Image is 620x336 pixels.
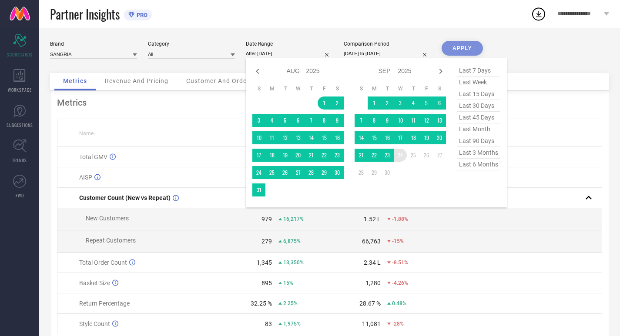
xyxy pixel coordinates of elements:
[292,149,305,162] td: Wed Aug 20 2025
[433,149,446,162] td: Sat Sep 27 2025
[318,166,331,179] td: Fri Aug 29 2025
[265,320,272,327] div: 83
[331,114,344,127] td: Sat Aug 09 2025
[252,66,263,77] div: Previous month
[148,41,235,47] div: Category
[318,131,331,144] td: Fri Aug 15 2025
[251,300,272,307] div: 32.25 %
[265,131,278,144] td: Mon Aug 11 2025
[381,166,394,179] td: Tue Sep 30 2025
[186,77,253,84] span: Customer And Orders
[7,51,33,58] span: SCORECARDS
[394,114,407,127] td: Wed Sep 10 2025
[265,114,278,127] td: Mon Aug 04 2025
[292,166,305,179] td: Wed Aug 27 2025
[79,194,171,201] span: Customer Count (New vs Repeat)
[420,114,433,127] td: Fri Sep 12 2025
[278,85,292,92] th: Tuesday
[457,135,500,147] span: last 90 days
[278,131,292,144] td: Tue Aug 12 2025
[252,114,265,127] td: Sun Aug 03 2025
[457,123,500,135] span: last month
[318,149,331,162] td: Fri Aug 22 2025
[79,279,110,286] span: Basket Size
[12,157,27,163] span: TRENDS
[362,320,381,327] div: 11,081
[392,321,404,327] span: -28%
[79,320,110,327] span: Style Count
[86,215,129,222] span: New Customers
[79,174,92,181] span: AISP
[368,85,381,92] th: Monday
[368,114,381,127] td: Mon Sep 08 2025
[394,149,407,162] td: Wed Sep 24 2025
[278,114,292,127] td: Tue Aug 05 2025
[252,131,265,144] td: Sun Aug 10 2025
[436,66,446,77] div: Next month
[407,96,420,110] td: Thu Sep 04 2025
[420,96,433,110] td: Fri Sep 05 2025
[246,49,333,58] input: Select date range
[394,85,407,92] th: Wednesday
[433,85,446,92] th: Saturday
[261,279,272,286] div: 895
[318,96,331,110] td: Fri Aug 01 2025
[368,96,381,110] td: Mon Sep 01 2025
[433,114,446,127] td: Sat Sep 13 2025
[457,65,500,77] span: last 7 days
[305,166,318,179] td: Thu Aug 28 2025
[381,149,394,162] td: Tue Sep 23 2025
[305,85,318,92] th: Thursday
[305,149,318,162] td: Thu Aug 21 2025
[381,85,394,92] th: Tuesday
[283,238,301,244] span: 6,875%
[457,159,500,170] span: last 6 months
[344,49,431,58] input: Select comparison period
[381,96,394,110] td: Tue Sep 02 2025
[331,166,344,179] td: Sat Aug 30 2025
[420,85,433,92] th: Friday
[457,77,500,88] span: last week
[105,77,168,84] span: Revenue And Pricing
[318,114,331,127] td: Fri Aug 08 2025
[257,259,272,266] div: 1,345
[457,147,500,159] span: last 3 months
[344,41,431,47] div: Comparison Period
[79,130,94,136] span: Name
[283,216,304,222] span: 16,217%
[63,77,87,84] span: Metrics
[261,238,272,245] div: 279
[246,41,333,47] div: Date Range
[265,149,278,162] td: Mon Aug 18 2025
[392,238,404,244] span: -15%
[355,131,368,144] td: Sun Sep 14 2025
[283,280,293,286] span: 15%
[407,114,420,127] td: Thu Sep 11 2025
[283,321,301,327] span: 1,975%
[278,166,292,179] td: Tue Aug 26 2025
[457,112,500,123] span: last 45 days
[407,149,420,162] td: Thu Sep 25 2025
[134,12,147,18] span: PRO
[531,6,546,22] div: Open download list
[331,96,344,110] td: Sat Aug 02 2025
[79,300,130,307] span: Return Percentage
[407,85,420,92] th: Thursday
[355,114,368,127] td: Sun Sep 07 2025
[457,88,500,100] span: last 15 days
[359,300,381,307] div: 28.67 %
[57,97,602,108] div: Metrics
[283,259,304,266] span: 13,350%
[265,166,278,179] td: Mon Aug 25 2025
[392,259,408,266] span: -8.51%
[252,166,265,179] td: Sun Aug 24 2025
[7,122,33,128] span: SUGGESTIONS
[265,85,278,92] th: Monday
[16,192,24,199] span: FWD
[355,166,368,179] td: Sun Sep 28 2025
[86,237,136,244] span: Repeat Customers
[364,216,381,223] div: 1.52 L
[261,216,272,223] div: 979
[252,183,265,196] td: Sun Aug 31 2025
[252,85,265,92] th: Sunday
